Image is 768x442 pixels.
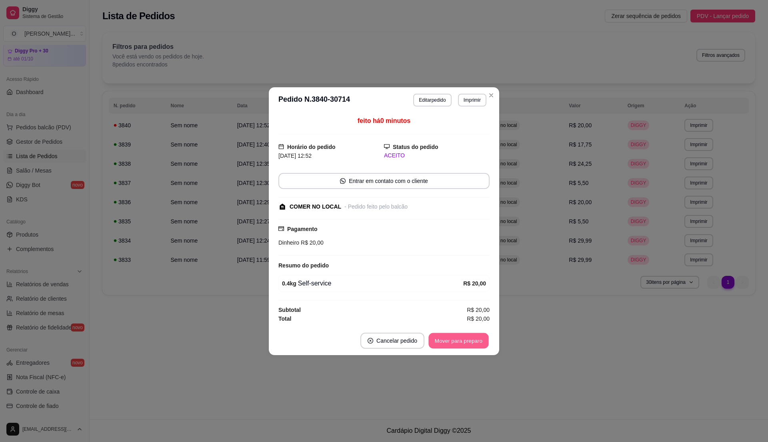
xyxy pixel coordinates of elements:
strong: R$ 20,00 [463,280,486,287]
span: [DATE] 12:52 [278,153,312,159]
strong: Resumo do pedido [278,262,329,269]
span: calendar [278,144,284,149]
span: credit-card [278,226,284,231]
span: R$ 20,00 [467,314,490,323]
strong: Subtotal [278,307,301,313]
span: Dinheiro [278,239,299,246]
strong: Horário do pedido [287,144,336,150]
div: COMER NO LOCAL [290,203,341,211]
div: - Pedido feito pelo balcão [344,203,408,211]
div: ACEITO [384,151,490,160]
span: feito há 0 minutos [358,117,410,124]
button: Imprimir [458,94,486,106]
button: close-circleCancelar pedido [360,333,424,349]
button: Mover para preparo [428,333,488,348]
strong: 0.4 kg [282,280,296,287]
button: Close [485,89,498,102]
button: whats-appEntrar em contato com o cliente [278,173,490,189]
span: whats-app [340,178,346,184]
span: desktop [384,144,390,149]
span: R$ 20,00 [299,239,324,246]
strong: Status do pedido [393,144,438,150]
div: Self-service [282,279,463,288]
strong: Total [278,315,291,322]
strong: Pagamento [287,226,317,232]
h3: Pedido N. 3840-30714 [278,94,350,106]
span: R$ 20,00 [467,305,490,314]
button: Editarpedido [413,94,451,106]
span: close-circle [368,338,373,344]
